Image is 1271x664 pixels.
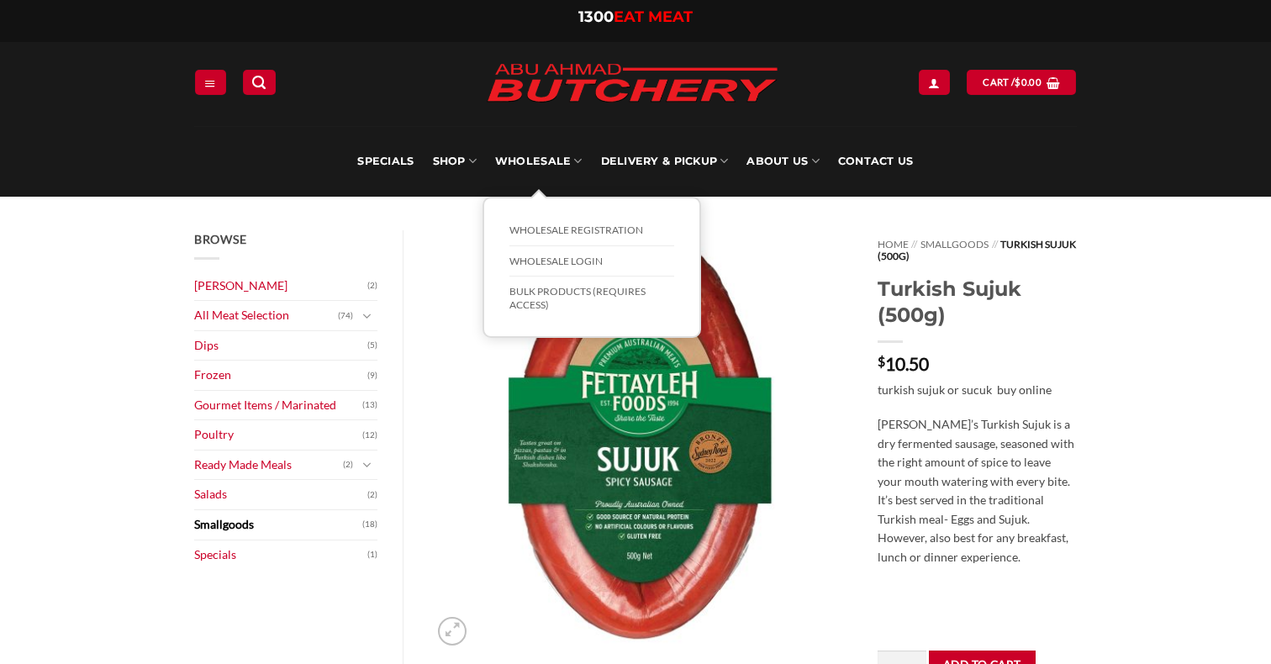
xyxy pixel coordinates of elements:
[472,52,792,116] img: Abu Ahmad Butchery
[578,8,614,26] span: 1300
[878,353,929,374] bdi: 10.50
[195,70,225,94] a: Menu
[194,361,367,390] a: Frozen
[509,277,674,319] a: BULK Products (Requires Access)
[194,232,246,246] span: Browse
[578,8,693,26] a: 1300EAT MEAT
[362,423,377,448] span: (12)
[194,301,338,330] a: All Meat Selection
[878,276,1077,328] h1: Turkish Sujuk (500g)
[357,456,377,474] button: Toggle
[357,307,377,325] button: Toggle
[878,415,1077,567] p: [PERSON_NAME]’s Turkish Sujuk is a dry fermented sausage, seasoned with the right amount of spice...
[367,273,377,298] span: (2)
[194,510,362,540] a: Smallgoods
[509,246,674,277] a: Wholesale Login
[746,126,819,197] a: About Us
[343,452,353,477] span: (2)
[509,215,674,246] a: Wholesale Registration
[194,480,367,509] a: Salads
[911,238,917,250] span: //
[1015,76,1042,87] bdi: 0.00
[878,238,1076,262] span: Turkish Sujuk (500g)
[194,271,367,301] a: [PERSON_NAME]
[495,126,583,197] a: Wholesale
[357,126,414,197] a: Specials
[878,355,885,368] span: $
[601,126,729,197] a: Delivery & Pickup
[429,230,852,654] img: Turkish Sujuk (500g)
[194,451,343,480] a: Ready Made Meals
[362,512,377,537] span: (18)
[194,331,367,361] a: Dips
[362,393,377,418] span: (13)
[967,70,1075,94] a: View cart
[338,303,353,329] span: (74)
[878,238,909,250] a: Home
[919,70,949,94] a: Login
[838,126,914,197] a: Contact Us
[992,238,998,250] span: //
[243,70,275,94] a: Search
[983,75,1042,90] span: Cart /
[194,540,367,570] a: Specials
[438,617,467,646] a: Zoom
[367,363,377,388] span: (9)
[194,420,362,450] a: Poultry
[878,381,1077,400] p: turkish sujuk or sucuk buy online
[433,126,477,197] a: SHOP
[614,8,693,26] span: EAT MEAT
[367,542,377,567] span: (1)
[920,238,989,250] a: Smallgoods
[367,482,377,508] span: (2)
[194,391,362,420] a: Gourmet Items / Marinated
[1015,75,1020,90] span: $
[367,333,377,358] span: (5)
